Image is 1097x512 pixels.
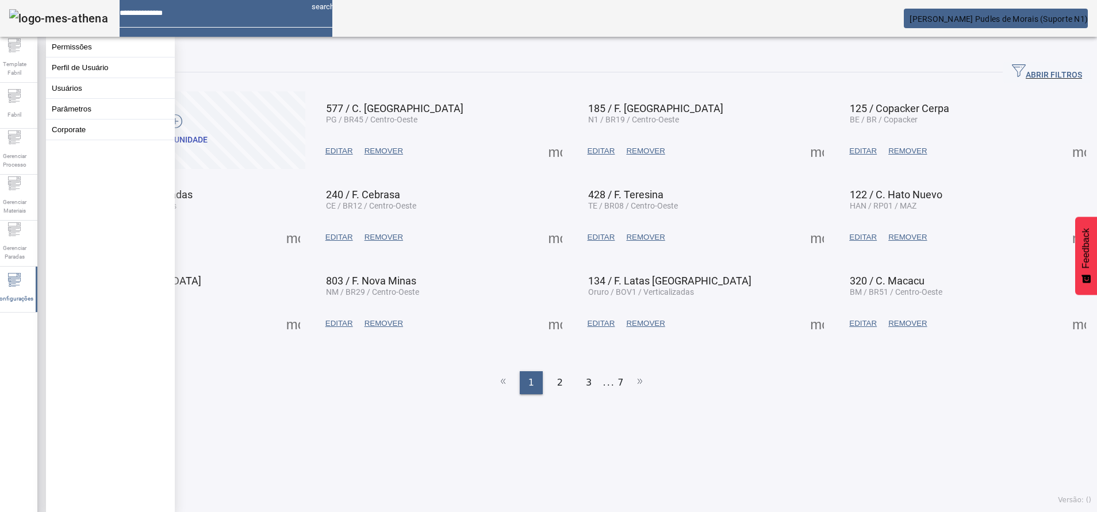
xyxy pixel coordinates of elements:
[1081,228,1091,268] span: Feedback
[617,371,623,394] li: 7
[843,313,883,334] button: EDITAR
[46,57,175,78] button: Perfil de Usuário
[588,275,751,287] span: 134 / F. Latas [GEOGRAPHIC_DATA]
[46,99,175,119] button: Parâmetros
[52,91,305,169] button: Criar unidade
[1069,141,1090,161] button: Mais
[359,313,409,334] button: REMOVER
[320,313,359,334] button: EDITAR
[849,232,877,243] span: EDITAR
[365,232,403,243] span: REMOVER
[359,141,409,161] button: REMOVER
[359,227,409,248] button: REMOVER
[582,227,621,248] button: EDITAR
[326,275,416,287] span: 803 / F. Nova Minas
[1069,313,1090,334] button: Mais
[582,313,621,334] button: EDITAR
[850,102,949,114] span: 125 / Copacker Cerpa
[807,227,827,248] button: Mais
[850,275,925,287] span: 320 / C. Macacu
[588,201,678,210] span: TE / BR08 / Centro-Oeste
[588,287,694,297] span: Oruro / BOV1 / Verticalizadas
[910,14,1088,24] span: [PERSON_NAME] Pudles de Morais (Suporte N1)
[582,141,621,161] button: EDITAR
[588,318,615,329] span: EDITAR
[149,134,208,146] div: Criar unidade
[545,313,566,334] button: Mais
[888,145,927,157] span: REMOVER
[807,313,827,334] button: Mais
[326,201,416,210] span: CE / BR12 / Centro-Oeste
[325,232,353,243] span: EDITAR
[545,227,566,248] button: Mais
[849,318,877,329] span: EDITAR
[843,141,883,161] button: EDITAR
[1012,64,1082,81] span: ABRIR FILTROS
[320,141,359,161] button: EDITAR
[843,227,883,248] button: EDITAR
[365,145,403,157] span: REMOVER
[1075,217,1097,295] button: Feedback - Mostrar pesquisa
[603,371,615,394] li: ...
[326,115,417,124] span: PG / BR45 / Centro-Oeste
[626,318,665,329] span: REMOVER
[1069,227,1090,248] button: Mais
[557,376,563,390] span: 2
[620,313,670,334] button: REMOVER
[626,232,665,243] span: REMOVER
[326,188,400,201] span: 240 / F. Cebrasa
[325,145,353,157] span: EDITAR
[883,313,933,334] button: REMOVER
[588,102,723,114] span: 185 / F. [GEOGRAPHIC_DATA]
[850,188,942,201] span: 122 / C. Hato Nuevo
[850,115,918,124] span: BE / BR / Copacker
[283,313,304,334] button: Mais
[883,141,933,161] button: REMOVER
[46,120,175,140] button: Corporate
[620,227,670,248] button: REMOVER
[365,318,403,329] span: REMOVER
[588,115,679,124] span: N1 / BR19 / Centro-Oeste
[283,227,304,248] button: Mais
[850,201,916,210] span: HAN / RP01 / MAZ
[1003,62,1091,83] button: ABRIR FILTROS
[1058,496,1091,504] span: Versão: ()
[588,188,663,201] span: 428 / F. Teresina
[626,145,665,157] span: REMOVER
[320,227,359,248] button: EDITAR
[888,318,927,329] span: REMOVER
[545,141,566,161] button: Mais
[850,287,942,297] span: BM / BR51 / Centro-Oeste
[586,376,592,390] span: 3
[326,102,463,114] span: 577 / C. [GEOGRAPHIC_DATA]
[620,141,670,161] button: REMOVER
[888,232,927,243] span: REMOVER
[326,287,419,297] span: NM / BR29 / Centro-Oeste
[588,232,615,243] span: EDITAR
[46,37,175,57] button: Permissões
[849,145,877,157] span: EDITAR
[807,141,827,161] button: Mais
[883,227,933,248] button: REMOVER
[588,145,615,157] span: EDITAR
[46,78,175,98] button: Usuários
[9,9,108,28] img: logo-mes-athena
[4,107,25,122] span: Fabril
[325,318,353,329] span: EDITAR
